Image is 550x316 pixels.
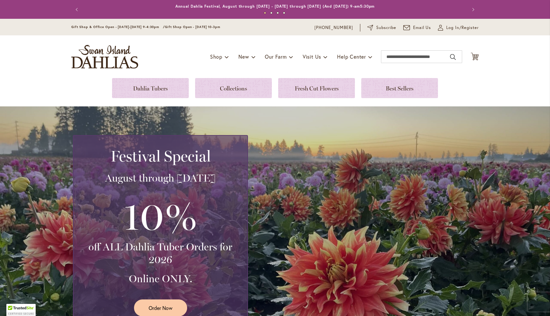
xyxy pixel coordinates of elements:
[71,25,165,29] span: Gift Shop & Office Open - [DATE]-[DATE] 9-4:30pm /
[466,3,479,16] button: Next
[376,25,396,31] span: Subscribe
[314,25,353,31] a: [PHONE_NUMBER]
[265,53,286,60] span: Our Farm
[403,25,431,31] a: Email Us
[283,12,285,14] button: 4 of 4
[81,241,240,266] h3: off ALL Dahlia Tuber Orders for 2026
[71,45,138,68] a: store logo
[337,53,366,60] span: Help Center
[270,12,272,14] button: 2 of 4
[413,25,431,31] span: Email Us
[264,12,266,14] button: 1 of 4
[367,25,396,31] a: Subscribe
[149,304,173,312] span: Order Now
[438,25,479,31] a: Log In/Register
[71,3,84,16] button: Previous
[446,25,479,31] span: Log In/Register
[81,191,240,241] h3: 10%
[81,172,240,184] h3: August through [DATE]
[81,272,240,285] h3: Online ONLY.
[277,12,279,14] button: 3 of 4
[6,304,36,316] div: TrustedSite Certified
[303,53,321,60] span: Visit Us
[165,25,220,29] span: Gift Shop Open - [DATE] 10-3pm
[210,53,222,60] span: Shop
[175,4,375,9] a: Annual Dahlia Festival, August through [DATE] - [DATE] through [DATE] (And [DATE]) 9-am5:30pm
[238,53,249,60] span: New
[81,147,240,165] h2: Festival Special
